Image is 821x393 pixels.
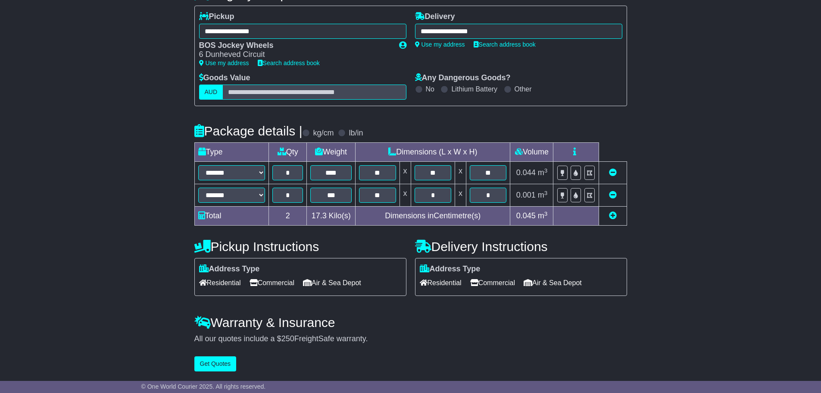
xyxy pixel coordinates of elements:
a: Remove this item [609,191,617,199]
label: Other [515,85,532,93]
span: Residential [199,276,241,289]
span: 0.044 [516,168,536,177]
label: No [426,85,434,93]
h4: Warranty & Insurance [194,315,627,330]
td: Kilo(s) [307,207,356,226]
label: Pickup [199,12,234,22]
td: Total [194,207,269,226]
td: x [400,184,411,207]
label: Address Type [199,264,260,274]
span: 250 [281,334,294,343]
div: All our quotes include a $ FreightSafe warranty. [194,334,627,344]
label: Address Type [420,264,481,274]
a: Add new item [609,211,617,220]
span: Residential [420,276,462,289]
span: 0.001 [516,191,536,199]
sup: 3 [544,167,548,174]
div: BOS Jockey Wheels [199,41,390,50]
label: Goods Value [199,73,250,83]
label: AUD [199,85,223,100]
button: Get Quotes [194,356,237,371]
a: Search address book [258,60,320,66]
span: Air & Sea Depot [524,276,582,289]
span: Air & Sea Depot [303,276,361,289]
label: Delivery [415,12,455,22]
td: 2 [269,207,307,226]
div: 6 Dunheved Circuit [199,50,390,60]
a: Use my address [199,60,249,66]
label: Any Dangerous Goods? [415,73,511,83]
td: Dimensions in Centimetre(s) [356,207,510,226]
td: x [455,162,466,184]
a: Remove this item [609,168,617,177]
a: Search address book [474,41,536,48]
span: © One World Courier 2025. All rights reserved. [141,383,266,390]
td: Dimensions (L x W x H) [356,143,510,162]
label: kg/cm [313,129,334,138]
label: Lithium Battery [451,85,497,93]
td: Qty [269,143,307,162]
td: Volume [510,143,553,162]
a: Use my address [415,41,465,48]
span: m [538,211,548,220]
span: m [538,191,548,199]
span: Commercial [250,276,294,289]
span: 17.3 [312,211,327,220]
h4: Package details | [194,124,303,138]
sup: 3 [544,211,548,217]
span: Commercial [470,276,515,289]
td: Type [194,143,269,162]
span: m [538,168,548,177]
td: x [455,184,466,207]
label: lb/in [349,129,363,138]
h4: Pickup Instructions [194,239,406,254]
td: x [400,162,411,184]
td: Weight [307,143,356,162]
sup: 3 [544,190,548,196]
h4: Delivery Instructions [415,239,627,254]
span: 0.045 [516,211,536,220]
